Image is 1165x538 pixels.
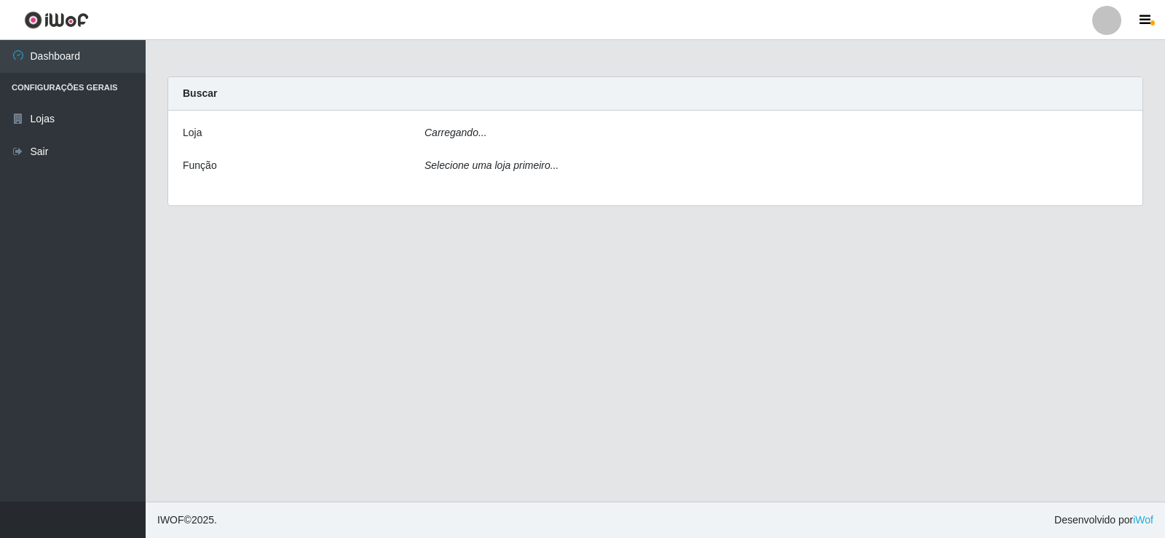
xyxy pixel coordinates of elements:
[24,11,89,29] img: CoreUI Logo
[183,125,202,141] label: Loja
[424,159,558,171] i: Selecione uma loja primeiro...
[157,513,217,528] span: © 2025 .
[157,514,184,526] span: IWOF
[1133,514,1153,526] a: iWof
[183,87,217,99] strong: Buscar
[183,158,217,173] label: Função
[424,127,487,138] i: Carregando...
[1054,513,1153,528] span: Desenvolvido por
